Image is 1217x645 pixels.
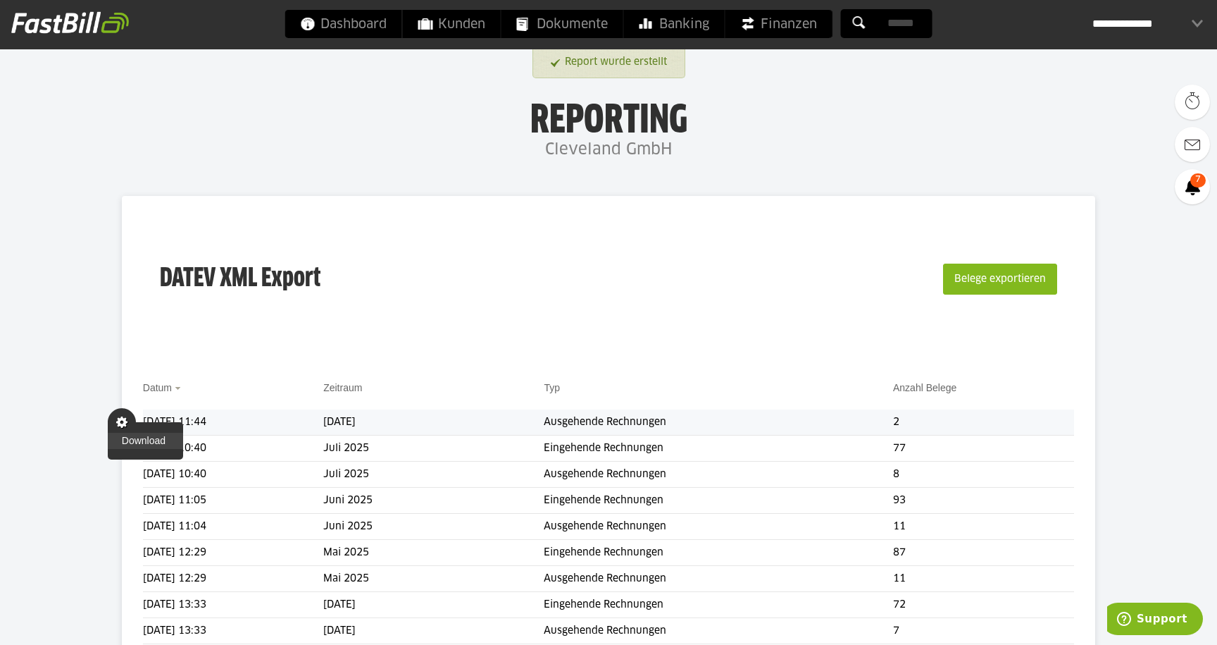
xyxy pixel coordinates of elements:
td: Eingehende Rechnungen [544,592,893,618]
a: Download [108,433,183,449]
span: Banking [639,10,709,38]
a: Banking [624,10,725,38]
td: Mai 2025 [323,566,544,592]
td: 77 [893,436,1074,462]
td: Mai 2025 [323,540,544,566]
td: Ausgehende Rechnungen [544,410,893,436]
a: Datum [143,382,172,393]
td: [DATE] 11:05 [143,488,323,514]
td: 11 [893,566,1074,592]
td: [DATE] [323,410,544,436]
h1: Reporting [141,99,1076,136]
td: Juli 2025 [323,462,544,488]
td: Eingehende Rechnungen [544,540,893,566]
td: [DATE] 11:44 [143,410,323,436]
td: Ausgehende Rechnungen [544,462,893,488]
td: [DATE] 10:40 [143,436,323,462]
img: sort_desc.gif [175,387,184,390]
h3: DATEV XML Export [160,234,320,324]
td: [DATE] 10:40 [143,462,323,488]
td: [DATE] [323,618,544,644]
td: [DATE] 13:33 [143,592,323,618]
a: Zeitraum [323,382,362,393]
a: Report wurde erstellt [551,49,667,75]
td: Ausgehende Rechnungen [544,618,893,644]
a: Dashboard [285,10,402,38]
button: Belege exportieren [943,264,1057,295]
img: fastbill_logo_white.png [11,11,129,34]
a: 7 [1175,169,1210,204]
a: Dokumente [501,10,623,38]
a: Anzahl Belege [893,382,956,393]
td: [DATE] 12:29 [143,540,323,566]
span: Dashboard [301,10,387,38]
td: Ausgehende Rechnungen [544,514,893,540]
td: [DATE] [323,592,544,618]
td: Eingehende Rechnungen [544,488,893,514]
td: Juli 2025 [323,436,544,462]
td: Juni 2025 [323,488,544,514]
span: Dokumente [517,10,608,38]
td: 72 [893,592,1074,618]
a: Kunden [403,10,501,38]
td: 11 [893,514,1074,540]
td: [DATE] 12:29 [143,566,323,592]
td: 7 [893,618,1074,644]
td: Ausgehende Rechnungen [544,566,893,592]
span: Kunden [418,10,485,38]
td: 8 [893,462,1074,488]
td: Juni 2025 [323,514,544,540]
a: Finanzen [725,10,832,38]
a: Typ [544,382,560,393]
iframe: Öffnet ein Widget, in dem Sie weitere Informationen finden [1107,603,1203,638]
td: Eingehende Rechnungen [544,436,893,462]
span: Finanzen [741,10,817,38]
span: 7 [1190,173,1206,188]
td: 87 [893,540,1074,566]
td: [DATE] 11:04 [143,514,323,540]
td: 93 [893,488,1074,514]
td: [DATE] 13:33 [143,618,323,644]
td: 2 [893,410,1074,436]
